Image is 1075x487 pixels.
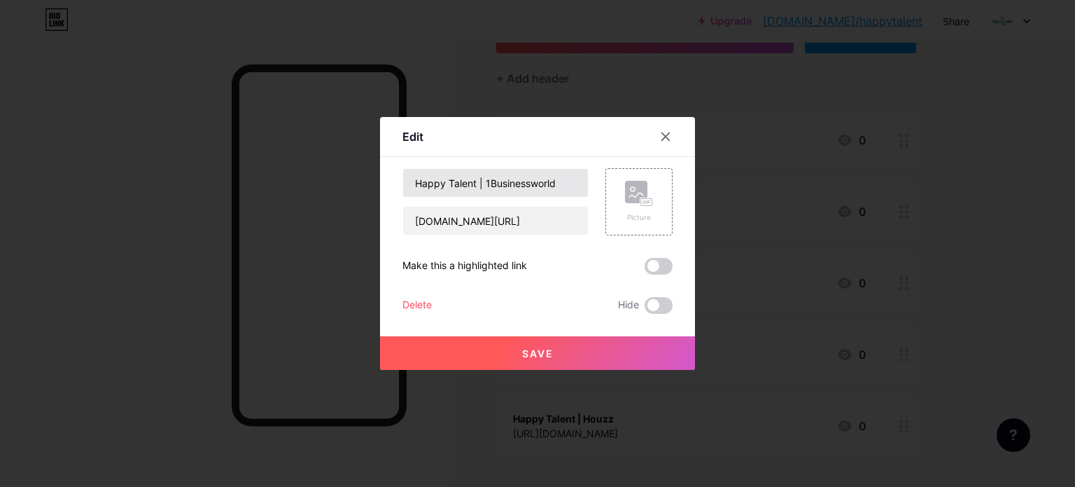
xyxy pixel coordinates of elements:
[625,212,653,223] div: Picture
[403,207,588,235] input: URL
[380,336,695,370] button: Save
[522,348,554,359] span: Save
[402,297,432,314] div: Delete
[403,169,588,197] input: Title
[618,297,639,314] span: Hide
[402,258,527,275] div: Make this a highlighted link
[402,128,423,145] div: Edit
